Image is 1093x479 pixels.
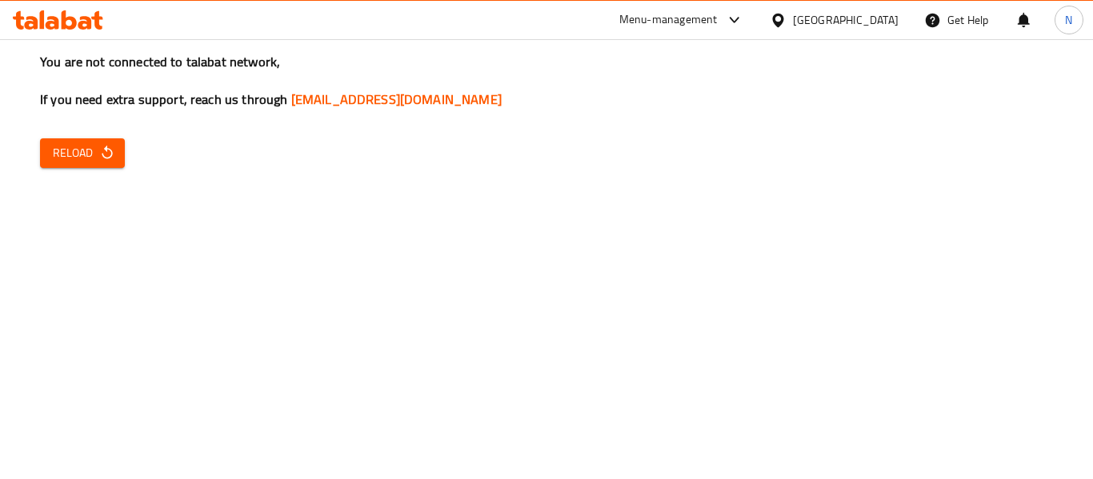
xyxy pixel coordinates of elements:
span: Reload [53,143,112,163]
button: Reload [40,138,125,168]
span: N [1065,11,1072,29]
h3: You are not connected to talabat network, If you need extra support, reach us through [40,53,1053,109]
div: Menu-management [619,10,718,30]
div: [GEOGRAPHIC_DATA] [793,11,899,29]
a: [EMAIL_ADDRESS][DOMAIN_NAME] [291,87,502,111]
